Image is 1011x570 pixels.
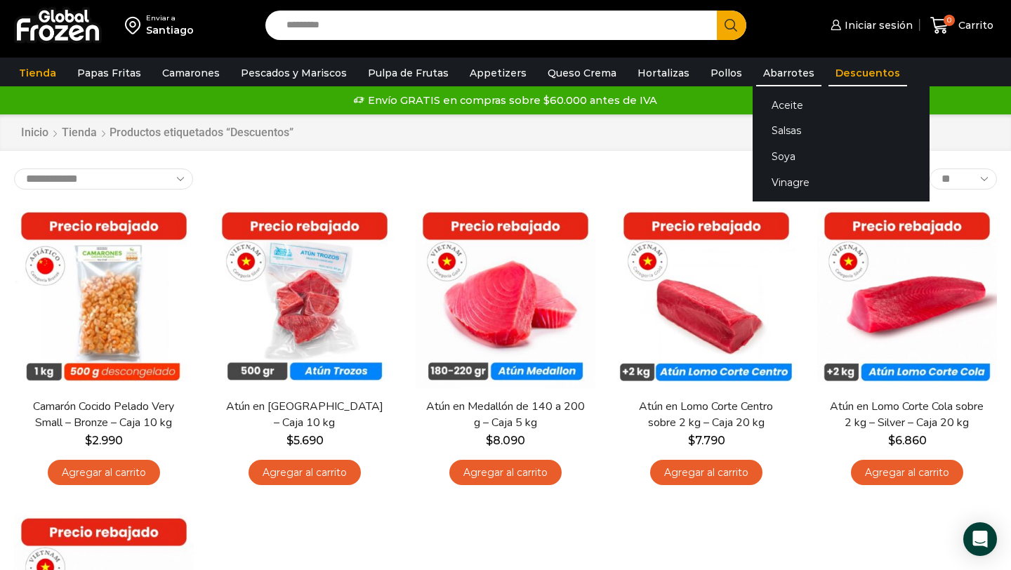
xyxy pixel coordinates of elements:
a: 0 Carrito [927,9,997,42]
a: Hortalizas [630,60,696,86]
a: Agregar al carrito: “Atún en Lomo Corte Cola sobre 2 kg - Silver - Caja 20 kg” [851,460,963,486]
a: Agregar al carrito: “Atún en Medallón de 140 a 200 g - Caja 5 kg” [449,460,562,486]
span: Iniciar sesión [841,18,913,32]
div: Open Intercom Messenger [963,522,997,556]
span: $ [888,434,895,447]
bdi: 5.690 [286,434,324,447]
a: Tienda [61,125,98,141]
span: Carrito [955,18,993,32]
a: Pulpa de Frutas [361,60,456,86]
a: Atún en [GEOGRAPHIC_DATA] – Caja 10 kg [224,399,385,431]
bdi: 6.860 [888,434,927,447]
a: Agregar al carrito: “Camarón Cocido Pelado Very Small - Bronze - Caja 10 kg” [48,460,160,486]
a: Iniciar sesión [827,11,913,39]
a: Pescados y Mariscos [234,60,354,86]
a: Descuentos [828,60,907,86]
a: Atún en Lomo Corte Cola sobre 2 kg – Silver – Caja 20 kg [826,399,988,431]
a: Inicio [20,125,49,141]
button: Search button [717,11,746,40]
a: Atún en Medallón de 140 a 200 g – Caja 5 kg [425,399,586,431]
a: Camarones [155,60,227,86]
div: Enviar a [146,13,194,23]
a: Salsas [753,118,930,144]
span: $ [688,434,695,447]
a: Tienda [12,60,63,86]
div: Santiago [146,23,194,37]
bdi: 8.090 [486,434,525,447]
bdi: 2.990 [85,434,123,447]
a: Papas Fritas [70,60,148,86]
h1: Productos etiquetados “Descuentos” [110,126,293,139]
span: $ [286,434,293,447]
a: Aceite [753,92,930,118]
a: Pollos [703,60,749,86]
a: Camarón Cocido Pelado Very Small – Bronze – Caja 10 kg [23,399,185,431]
a: Appetizers [463,60,534,86]
img: address-field-icon.svg [125,13,146,37]
span: $ [486,434,493,447]
a: Queso Crema [541,60,623,86]
a: Atún en Lomo Corte Centro sobre 2 kg – Caja 20 kg [626,399,787,431]
a: Agregar al carrito: “Atún en Trozos - Caja 10 kg” [249,460,361,486]
a: Soya [753,144,930,170]
a: Agregar al carrito: “Atún en Lomo Corte Centro sobre 2 kg - Caja 20 kg” [650,460,762,486]
bdi: 7.790 [688,434,725,447]
span: $ [85,434,92,447]
nav: Breadcrumb [20,125,293,141]
a: Abarrotes [756,60,821,86]
a: Vinagre [753,170,930,196]
span: 0 [944,15,955,26]
select: Pedido de la tienda [14,168,193,190]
